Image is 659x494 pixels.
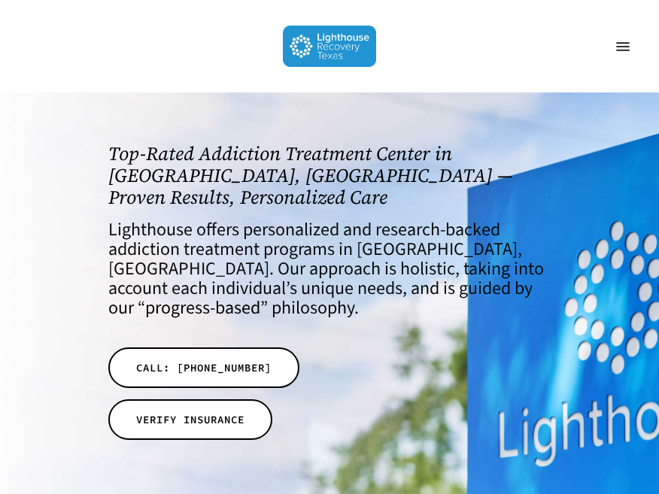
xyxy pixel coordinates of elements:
[108,143,551,208] h1: Top-Rated Addiction Treatment Center in [GEOGRAPHIC_DATA], [GEOGRAPHIC_DATA] — Proven Results, Pe...
[608,39,638,54] a: Navigation Menu
[136,360,272,375] span: CALL: [PHONE_NUMBER]
[108,220,551,318] h4: Lighthouse offers personalized and research-backed addiction treatment programs in [GEOGRAPHIC_DA...
[108,399,272,440] a: VERIFY INSURANCE
[145,295,260,321] a: progress-based
[108,347,299,388] a: CALL: [PHONE_NUMBER]
[136,412,244,427] span: VERIFY INSURANCE
[283,26,377,67] img: Lighthouse Recovery Texas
